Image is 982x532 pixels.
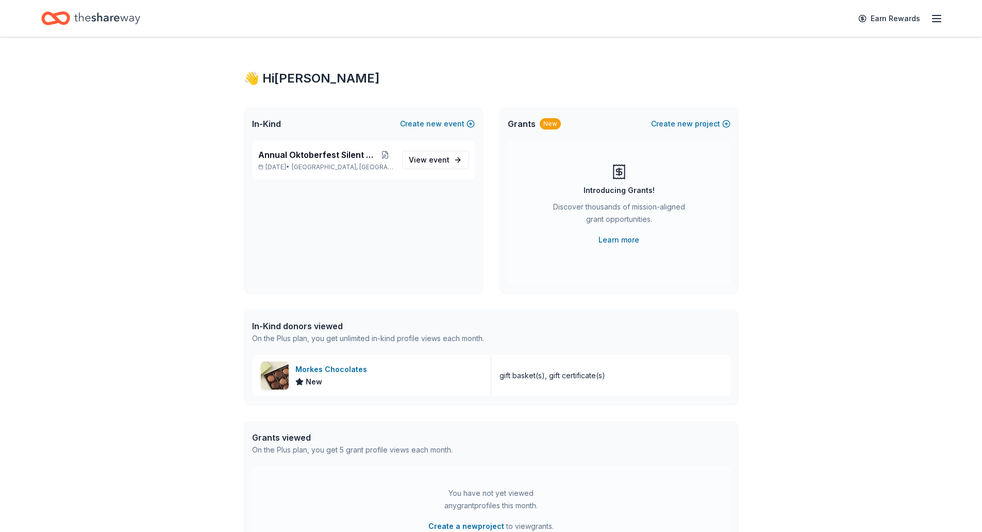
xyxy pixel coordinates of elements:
div: Introducing Grants! [584,184,655,197]
a: View event [402,151,469,169]
span: new [426,118,442,130]
span: event [429,155,450,164]
span: Grants [508,118,536,130]
div: gift basket(s), gift certificate(s) [500,369,605,382]
button: Createnewproject [651,118,730,130]
div: On the Plus plan, you get 5 grant profile views each month. [252,444,453,456]
div: Morkes Chocolates [295,363,371,376]
a: Learn more [598,234,639,246]
span: In-Kind [252,118,281,130]
p: [DATE] • [258,163,394,171]
div: Discover thousands of mission-aligned grant opportunities. [549,201,689,230]
div: New [540,118,561,130]
div: In-Kind donors viewed [252,320,484,332]
span: New [306,376,322,388]
span: View [409,154,450,166]
img: Image for Morkes Chocolates [261,362,289,390]
span: new [677,118,693,130]
div: Grants viewed [252,431,453,444]
div: 👋 Hi [PERSON_NAME] [244,70,739,87]
span: [GEOGRAPHIC_DATA], [GEOGRAPHIC_DATA] [292,163,393,171]
a: Earn Rewards [852,9,926,28]
span: Annual Oktoberfest Silent Auction [258,149,376,161]
button: Createnewevent [400,118,475,130]
div: You have not yet viewed any grant profiles this month. [427,487,556,512]
div: On the Plus plan, you get unlimited in-kind profile views each month. [252,332,484,345]
a: Home [41,6,140,30]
